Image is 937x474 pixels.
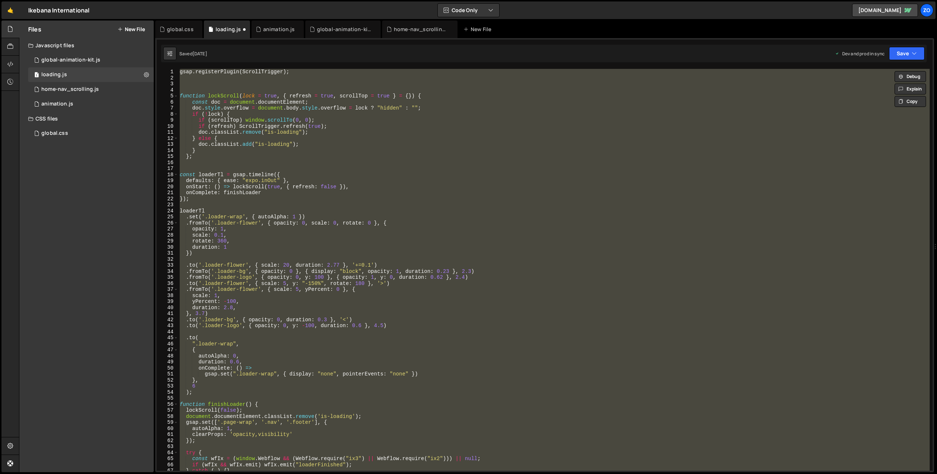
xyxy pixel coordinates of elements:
[157,190,178,196] div: 21
[157,99,178,105] div: 6
[157,87,178,93] div: 4
[41,57,100,63] div: global-animation-kit.js
[157,335,178,341] div: 45
[394,26,449,33] div: home-nav_scrolling.js
[463,26,494,33] div: New File
[157,456,178,462] div: 65
[157,220,178,226] div: 26
[157,238,178,244] div: 29
[920,4,933,17] a: Zo
[157,172,178,178] div: 18
[41,71,67,78] div: loading.js
[157,226,178,232] div: 27
[216,26,241,33] div: loading.js
[157,281,178,287] div: 36
[157,75,178,81] div: 2
[157,365,178,371] div: 50
[157,401,178,408] div: 56
[157,196,178,202] div: 22
[157,293,178,299] div: 38
[19,111,154,126] div: CSS files
[117,26,145,32] button: New File
[157,160,178,166] div: 16
[157,178,178,184] div: 19
[157,329,178,335] div: 44
[157,450,178,456] div: 64
[438,4,499,17] button: Code Only
[157,305,178,311] div: 40
[835,51,885,57] div: Dev and prod in sync
[41,86,99,93] div: home-nav_scrolling.js
[157,214,178,220] div: 25
[157,153,178,160] div: 15
[157,166,178,172] div: 17
[157,286,178,293] div: 37
[157,419,178,426] div: 59
[28,6,89,15] div: Ikebana International
[157,359,178,365] div: 49
[157,299,178,305] div: 39
[193,51,207,57] div: [DATE]
[28,97,154,111] div: 14777/43808.js
[157,432,178,438] div: 61
[157,468,178,474] div: 67
[157,347,178,353] div: 47
[157,81,178,87] div: 3
[157,141,178,148] div: 13
[157,232,178,238] div: 28
[157,148,178,154] div: 14
[157,371,178,377] div: 51
[157,462,178,468] div: 66
[157,202,178,208] div: 23
[895,84,926,95] button: Explain
[157,377,178,384] div: 52
[28,126,154,141] div: 14777/43548.css
[157,262,178,269] div: 33
[157,395,178,401] div: 55
[157,414,178,420] div: 58
[28,25,41,33] h2: Files
[28,53,154,67] div: 14777/38309.js
[157,111,178,118] div: 8
[19,38,154,53] div: Javascript files
[157,123,178,130] div: 10
[28,82,154,97] div: 14777/43779.js
[157,136,178,142] div: 12
[157,256,178,263] div: 32
[157,311,178,317] div: 41
[157,407,178,414] div: 57
[157,129,178,136] div: 11
[157,117,178,123] div: 9
[895,96,926,107] button: Copy
[157,317,178,323] div: 42
[157,274,178,281] div: 35
[263,26,295,33] div: animation.js
[1,1,19,19] a: 🤙
[157,105,178,111] div: 7
[852,4,918,17] a: [DOMAIN_NAME]
[157,444,178,450] div: 63
[157,244,178,251] div: 30
[157,184,178,190] div: 20
[157,426,178,432] div: 60
[157,341,178,347] div: 46
[34,73,39,78] span: 1
[157,438,178,444] div: 62
[41,130,68,137] div: global.css
[157,250,178,256] div: 31
[167,26,194,33] div: global.css
[41,101,73,107] div: animation.js
[889,47,925,60] button: Save
[179,51,207,57] div: Saved
[317,26,372,33] div: global-animation-kit.js
[157,323,178,329] div: 43
[157,383,178,389] div: 53
[28,67,154,82] div: 14777/44450.js
[157,69,178,75] div: 1
[157,353,178,359] div: 48
[157,389,178,396] div: 54
[157,208,178,214] div: 24
[895,71,926,82] button: Debug
[157,93,178,99] div: 5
